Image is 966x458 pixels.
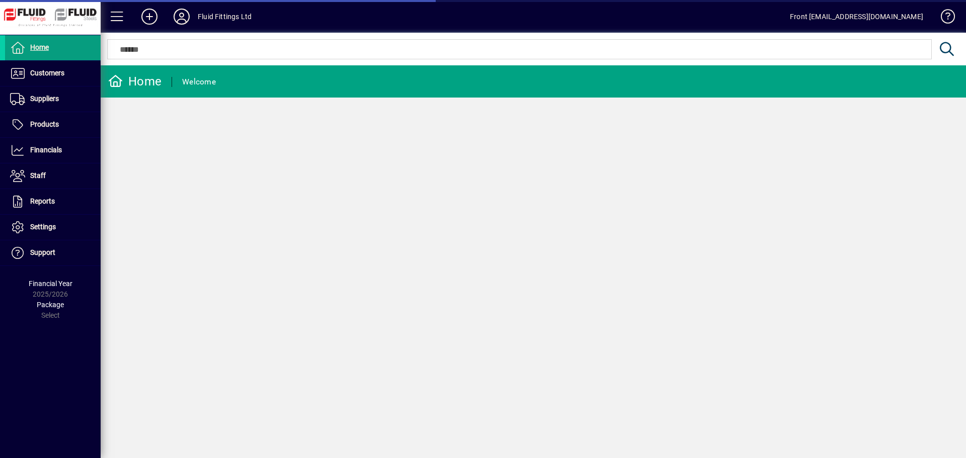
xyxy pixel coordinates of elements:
a: Settings [5,215,101,240]
div: Welcome [182,74,216,90]
a: Customers [5,61,101,86]
a: Suppliers [5,86,101,112]
div: Front [EMAIL_ADDRESS][DOMAIN_NAME] [790,9,923,25]
span: Home [30,43,49,51]
span: Financial Year [29,280,72,288]
span: Suppliers [30,95,59,103]
span: Support [30,248,55,256]
a: Knowledge Base [933,2,953,35]
div: Home [108,73,162,89]
a: Products [5,112,101,137]
button: Add [133,8,166,26]
span: Staff [30,171,46,179]
span: Reports [30,197,55,205]
span: Customers [30,69,64,77]
a: Financials [5,138,101,163]
a: Support [5,240,101,265]
span: Settings [30,223,56,231]
span: Financials [30,146,62,154]
span: Package [37,301,64,309]
a: Staff [5,163,101,189]
div: Fluid Fittings Ltd [198,9,252,25]
a: Reports [5,189,101,214]
button: Profile [166,8,198,26]
span: Products [30,120,59,128]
